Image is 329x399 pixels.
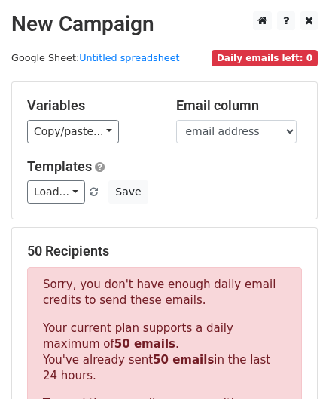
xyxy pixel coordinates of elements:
p: Your current plan supports a daily maximum of . You've already sent in the last 24 hours. [43,321,286,384]
h5: Variables [27,97,154,114]
span: Daily emails left: 0 [212,50,318,66]
a: Daily emails left: 0 [212,52,318,63]
a: Templates [27,158,92,174]
h2: New Campaign [11,11,318,37]
p: Sorry, you don't have enough daily email credits to send these emails. [43,277,286,308]
button: Save [108,180,148,204]
strong: 50 emails [114,337,175,351]
a: Untitled spreadsheet [79,52,179,63]
a: Copy/paste... [27,120,119,143]
strong: 50 emails [153,353,214,367]
small: Google Sheet: [11,52,180,63]
a: Load... [27,180,85,204]
h5: Email column [176,97,303,114]
h5: 50 Recipients [27,243,302,259]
